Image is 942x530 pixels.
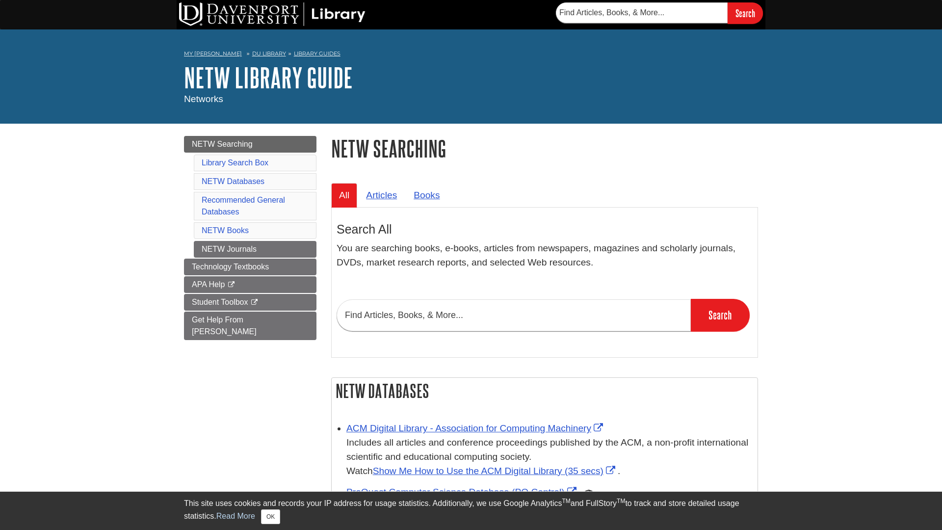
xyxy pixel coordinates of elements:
[331,183,357,207] a: All
[585,488,593,496] img: Scholarly or Peer Reviewed
[184,498,758,524] div: This site uses cookies and records your IP address for usage statistics. Additionally, we use Goo...
[202,159,268,167] a: Library Search Box
[346,487,579,497] a: Link opens in new window
[184,136,316,153] a: NETW Searching
[184,259,316,275] a: Technology Textbooks
[192,263,269,271] span: Technology Textbooks
[617,498,625,504] sup: TM
[216,512,255,520] a: Read More
[331,136,758,161] h1: NETW Searching
[261,509,280,524] button: Close
[556,2,763,24] form: Searches DU Library's articles, books, and more
[184,50,242,58] a: My [PERSON_NAME]
[184,62,353,93] a: NETW Library Guide
[202,226,249,235] a: NETW Books
[184,294,316,311] a: Student Toolbox
[202,196,285,216] a: Recommended General Databases
[358,183,405,207] a: Articles
[556,2,728,23] input: Find Articles, Books, & More...
[192,316,257,336] span: Get Help From [PERSON_NAME]
[337,299,691,331] input: Find Articles, Books, & More...
[728,2,763,24] input: Search
[562,498,570,504] sup: TM
[227,282,235,288] i: This link opens in a new window
[373,466,618,476] a: Link opens in new window
[252,50,286,57] a: DU Library
[406,183,447,207] a: Books
[691,299,750,331] input: Search
[332,378,758,404] h2: NETW Databases
[184,94,223,104] span: Networks
[192,140,253,148] span: NETW Searching
[192,280,225,289] span: APA Help
[337,222,753,237] h3: Search All
[337,241,753,270] p: You are searching books, e-books, articles from newspapers, magazines and scholarly journals, DVD...
[184,47,758,63] nav: breadcrumb
[202,177,264,185] a: NETW Databases
[184,136,316,340] div: Guide Page Menu
[294,50,340,57] a: Library Guides
[184,276,316,293] a: APA Help
[346,436,753,478] p: Includes all articles and conference proceedings published by the ACM, a non-profit international...
[346,423,605,433] a: Link opens in new window
[184,312,316,340] a: Get Help From [PERSON_NAME]
[179,2,366,26] img: DU Library
[250,299,259,306] i: This link opens in a new window
[194,241,316,258] a: NETW Journals
[192,298,248,306] span: Student Toolbox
